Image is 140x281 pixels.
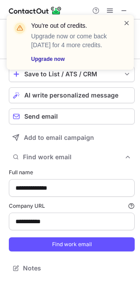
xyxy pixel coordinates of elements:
[9,169,135,176] label: Full name
[9,130,135,146] button: Add to email campaign
[9,87,135,103] button: AI write personalized message
[31,21,113,30] header: You're out of credits.
[24,92,118,99] span: AI write personalized message
[9,151,135,163] button: Find work email
[9,109,135,124] button: Send email
[9,202,135,210] label: Company URL
[24,113,58,120] span: Send email
[9,237,135,251] button: Find work email
[9,5,62,16] img: ContactOut v5.3.10
[24,134,94,141] span: Add to email campaign
[23,264,131,272] span: Notes
[9,262,135,274] button: Notes
[13,21,27,35] img: warning
[31,32,113,49] p: Upgrade now or come back [DATE] for 4 more credits.
[31,55,113,64] a: Upgrade now
[23,153,124,161] span: Find work email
